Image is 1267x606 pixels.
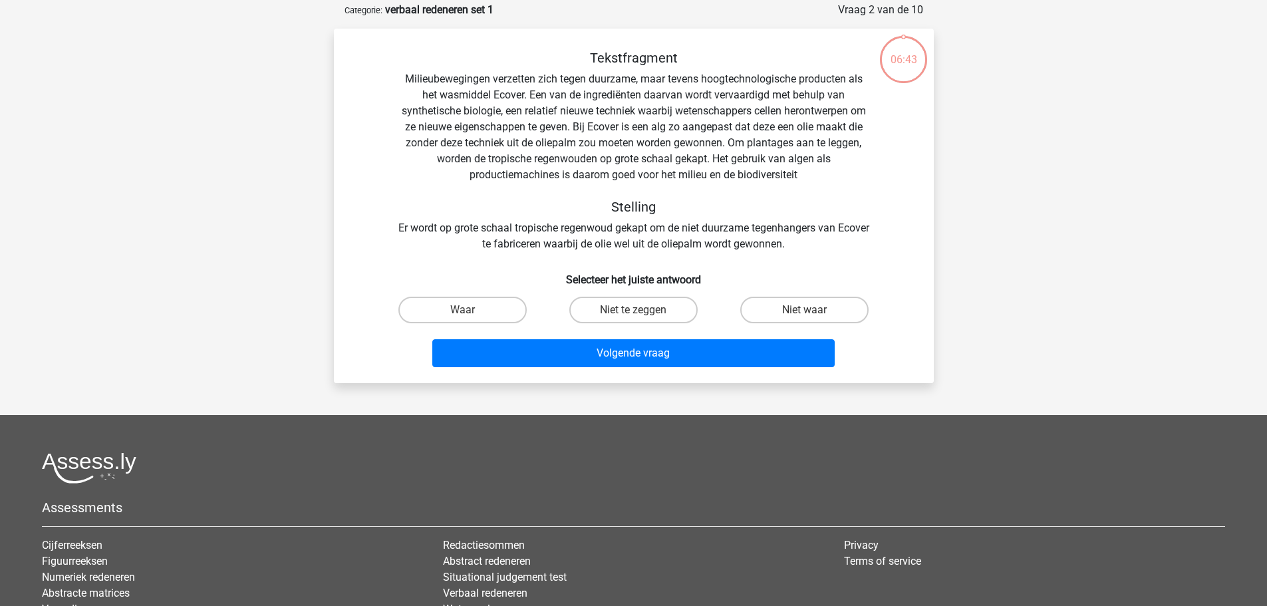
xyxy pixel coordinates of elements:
a: Redactiesommen [443,539,525,551]
div: Vraag 2 van de 10 [838,2,923,18]
a: Cijferreeksen [42,539,102,551]
a: Situational judgement test [443,571,567,583]
label: Waar [398,297,527,323]
a: Verbaal redeneren [443,587,527,599]
h5: Tekstfragment [398,50,870,66]
h6: Selecteer het juiste antwoord [355,263,913,286]
label: Niet waar [740,297,869,323]
div: Milieubewegingen verzetten zich tegen duurzame, maar tevens hoogtechnologische producten als het ... [355,50,913,252]
h5: Assessments [42,500,1225,516]
a: Figuurreeksen [42,555,108,567]
label: Niet te zeggen [569,297,698,323]
div: 06:43 [879,35,928,68]
button: Volgende vraag [432,339,835,367]
small: Categorie: [345,5,382,15]
a: Abstract redeneren [443,555,531,567]
a: Numeriek redeneren [42,571,135,583]
strong: verbaal redeneren set 1 [385,3,493,16]
a: Privacy [844,539,879,551]
img: Assessly logo [42,452,136,484]
a: Abstracte matrices [42,587,130,599]
h5: Stelling [398,199,870,215]
a: Terms of service [844,555,921,567]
